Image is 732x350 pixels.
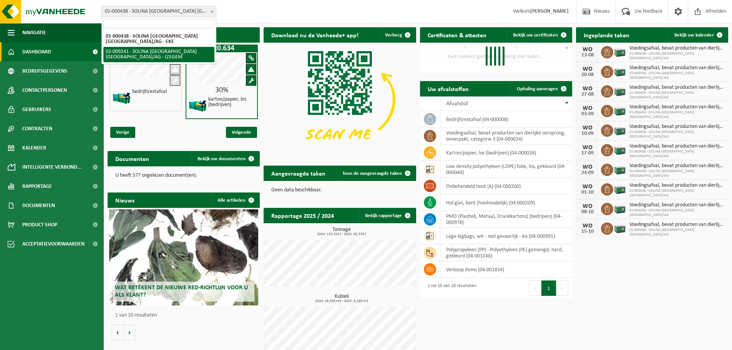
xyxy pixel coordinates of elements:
h2: Nieuws [108,192,142,207]
button: Volgende [124,325,136,340]
span: Gebruikers [22,100,51,119]
p: U heeft 577 ongelezen document(en). [115,173,252,178]
h4: karton/papier, los (bedrijven) [208,97,254,108]
strong: [PERSON_NAME] [530,8,569,14]
h4: bedrijfsrestafval [132,89,167,95]
h2: Download nu de Vanheede+ app! [264,27,366,42]
div: 17-09 [580,151,595,156]
h2: Rapportage 2025 / 2024 [264,208,342,223]
img: Download de VHEPlus App [264,43,416,157]
a: Ophaling aanvragen [511,81,571,96]
span: Bekijk uw documenten [198,156,246,161]
div: 27-08 [580,92,595,97]
span: Toon de aangevraagde taken [342,171,402,176]
span: Voedingsafval, bevat producten van dierlijke oorsprong, onverpakt, categorie 3 [629,202,724,208]
img: PB-LB-0680-HPE-GN-01 [613,45,626,58]
td: hol glas, bont (huishoudelijk) (04-000209) [440,194,572,211]
span: Voedingsafval, bevat producten van dierlijke oorsprong, onverpakt, categorie 3 [629,124,724,130]
span: Wat betekent de nieuwe RED-richtlijn voor u als klant? [115,285,248,298]
span: Kalender [22,138,46,158]
li: 01-000438 - SOLINA [GEOGRAPHIC_DATA] [GEOGRAPHIC_DATA]/AG - EKE [103,32,214,47]
button: Vorige [111,325,124,340]
div: 30% [186,86,257,94]
td: karton/papier, los (bedrijven) (04-000026) [440,144,572,161]
span: 01-000438 - SOLINA [GEOGRAPHIC_DATA] [GEOGRAPHIC_DATA]/AG [629,169,724,178]
a: Wat betekent de nieuwe RED-richtlijn voor u als klant? [109,209,258,305]
span: Voedingsafval, bevat producten van dierlijke oorsprong, onverpakt, categorie 3 [629,222,724,228]
span: Afvalstof [446,101,468,107]
div: 08-10 [580,209,595,215]
td: PMD (Plastiek, Metaal, Drankkartons) (bedrijven) (04-000978) [440,211,572,228]
a: Alle artikelen [211,192,259,208]
span: Intelligente verbond... [22,158,82,177]
div: 1 tot 10 van 10 resultaten [424,280,476,297]
span: 01-000438 - SOLINA [GEOGRAPHIC_DATA] [GEOGRAPHIC_DATA]/AG [629,51,724,61]
div: WO [580,66,595,72]
a: Bekijk rapportage [359,208,415,223]
span: 01-000438 - SOLINA [GEOGRAPHIC_DATA] [GEOGRAPHIC_DATA]/AG [629,110,724,119]
img: PB-LB-0680-HPE-GN-01 [613,163,626,176]
div: 24-09 [580,170,595,176]
span: 01-000438 - SOLINA [GEOGRAPHIC_DATA] [GEOGRAPHIC_DATA]/AG [629,130,724,139]
div: 10-09 [580,131,595,136]
span: Voedingsafval, bevat producten van dierlijke oorsprong, onverpakt, categorie 3 [629,65,724,71]
h2: Uw afvalstoffen [420,81,476,96]
span: 01-000438 - SOLINA BELGIUM NV/AG - EKE [102,6,216,17]
h2: Documenten [108,151,157,166]
div: 13-08 [580,53,595,58]
div: 20-08 [580,72,595,78]
span: Volgende [226,127,257,138]
img: PB-LB-0680-HPE-GN-01 [613,123,626,136]
span: Verberg [385,33,402,38]
span: Voedingsafval, bevat producten van dierlijke oorsprong, onverpakt, categorie 3 [629,143,724,149]
div: WO [580,223,595,229]
div: WO [580,105,595,111]
td: verkoop items (04-001834) [440,261,572,278]
div: WO [580,46,595,53]
div: WO [580,203,595,209]
span: 01-000438 - SOLINA [GEOGRAPHIC_DATA] [GEOGRAPHIC_DATA]/AG [629,228,724,237]
h2: Certificaten & attesten [420,27,494,42]
span: 2024: 133,320 t - 2025: 65,570 t [267,232,416,236]
img: PB-LB-0680-HPE-GN-01 [613,65,626,78]
td: polypropyleen (PP) - Polyethyleen (PE) gemengd, hard, gekleurd (04-001248) [440,244,572,261]
span: 01-000438 - SOLINA [GEOGRAPHIC_DATA] [GEOGRAPHIC_DATA]/AG [629,91,724,100]
div: WO [580,86,595,92]
div: 15-10 [580,229,595,234]
span: Documenten [22,196,55,215]
p: 1 van 10 resultaten [115,313,256,318]
span: Bekijk uw kalender [674,33,714,38]
button: Previous [529,280,541,296]
div: 03-09 [580,111,595,117]
h1: Z20.634 [188,45,256,52]
img: HK-XZ-20-GN-12 [112,88,131,108]
img: HK-XZ-20-GN-12 [188,96,207,115]
h3: Tonnage [267,227,416,236]
div: 01-10 [580,190,595,195]
span: Bedrijfsgegevens [22,61,67,81]
span: 01-000438 - SOLINA [GEOGRAPHIC_DATA] [GEOGRAPHIC_DATA]/AG [629,149,724,159]
span: Contracten [22,119,52,138]
span: Voedingsafval, bevat producten van dierlijke oorsprong, onverpakt, categorie 3 [629,163,724,169]
img: PB-LB-0680-HPE-GN-01 [613,221,626,234]
div: WO [580,144,595,151]
span: 01-000438 - SOLINA BELGIUM NV/AG - EKE [101,6,216,17]
span: 01-000438 - SOLINA [GEOGRAPHIC_DATA] [GEOGRAPHIC_DATA]/AG [629,189,724,198]
p: Geen data beschikbaar. [271,187,408,193]
span: Bekijk uw certificaten [513,33,558,38]
button: Verberg [379,27,415,43]
span: Contactpersonen [22,81,67,100]
td: onbehandeld hout (A) (04-000200) [440,178,572,194]
a: Bekijk uw certificaten [507,27,571,43]
span: Product Shop [22,215,57,234]
span: Voedingsafval, bevat producten van dierlijke oorsprong, onverpakt, categorie 3 [629,45,724,51]
div: WO [580,184,595,190]
span: Voedingsafval, bevat producten van dierlijke oorsprong, onverpakt, categorie 3 [629,85,724,91]
img: PB-LB-0680-HPE-GN-01 [613,84,626,97]
h2: Ingeplande taken [576,27,637,42]
span: Dashboard [22,42,51,61]
span: Voedingsafval, bevat producten van dierlijke oorsprong, onverpakt, categorie 3 [629,104,724,110]
img: PB-LB-0680-HPE-GN-01 [613,202,626,215]
li: 02-009241 - SOLINA [GEOGRAPHIC_DATA] [GEOGRAPHIC_DATA]/AG - IZEGEM [103,47,214,62]
a: Toon de aangevraagde taken [336,166,415,181]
